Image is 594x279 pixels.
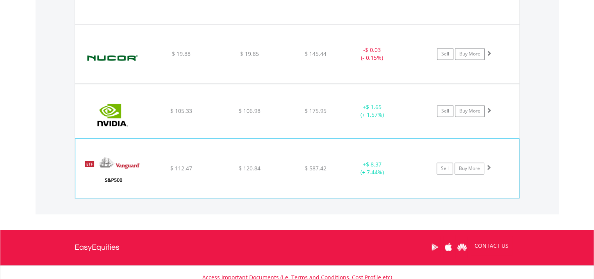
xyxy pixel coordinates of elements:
span: $ 19.85 [240,50,259,57]
div: + (+ 7.44%) [342,161,401,176]
a: CONTACT US [469,235,514,257]
a: Buy More [455,48,485,60]
span: $ 587.42 [305,165,326,172]
span: $ 112.47 [170,165,192,172]
a: Apple [442,235,455,259]
a: Buy More [455,163,484,174]
a: Sell [437,163,453,174]
span: $ 120.84 [239,165,260,172]
a: Huawei [455,235,469,259]
img: EQU.US.VOO.png [79,148,146,195]
a: Sell [437,48,453,60]
span: $ 19.88 [171,50,190,57]
div: + (+ 1.57%) [343,103,402,119]
span: $ 145.44 [305,50,326,57]
span: $ 8.37 [366,161,381,168]
span: $ 105.33 [170,107,192,114]
a: Buy More [455,105,485,117]
a: Google Play [428,235,442,259]
a: EasyEquities [75,230,120,265]
img: EQU.US.NVDA.png [79,94,146,136]
a: Sell [437,105,453,117]
span: $ 175.95 [305,107,326,114]
span: $ 106.98 [239,107,260,114]
div: - (- 0.15%) [343,46,402,62]
img: EQU.US.NUE.png [79,34,146,81]
span: $ 0.03 [365,46,381,54]
span: $ 1.65 [366,103,382,111]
